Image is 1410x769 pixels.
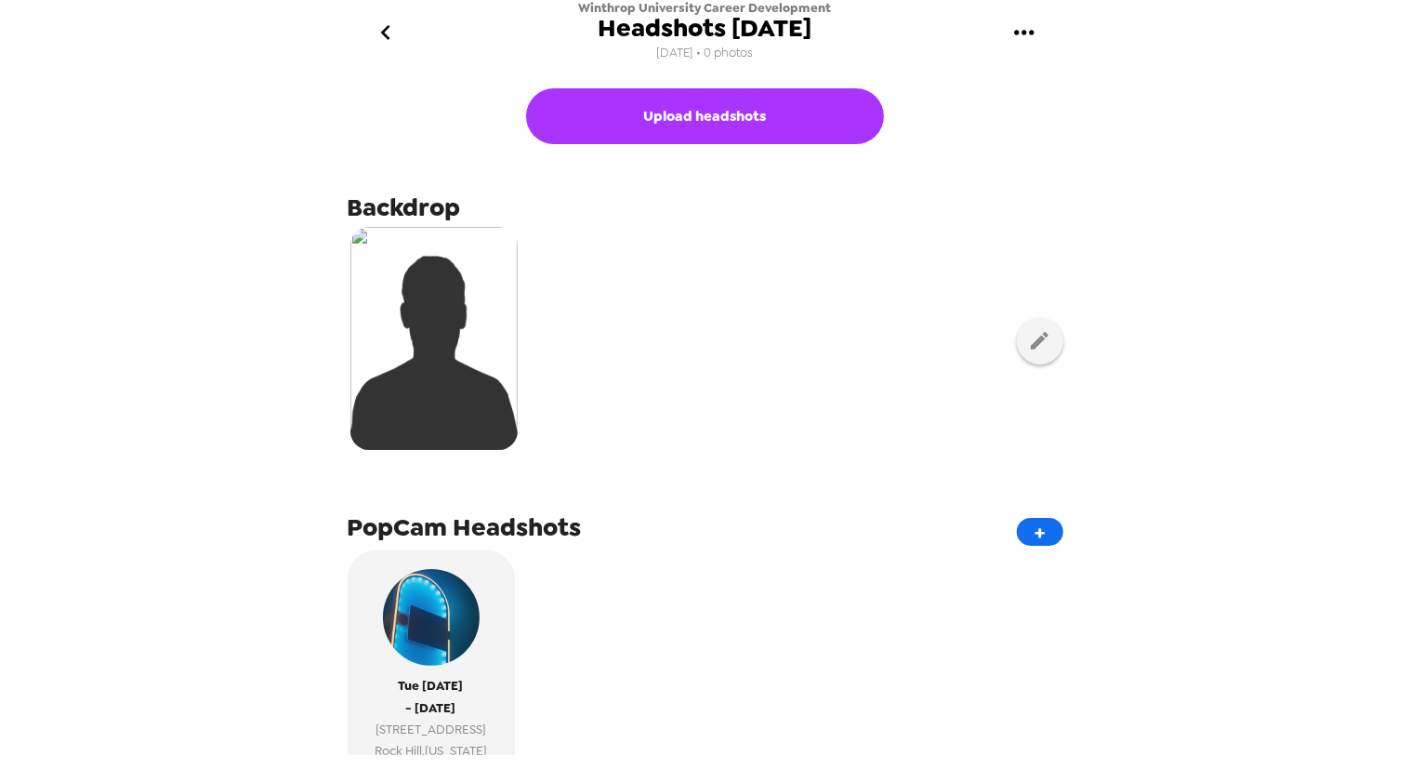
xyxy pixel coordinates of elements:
[356,3,416,63] button: go back
[399,675,464,696] span: Tue [DATE]
[348,510,582,544] span: PopCam Headshots
[383,569,480,666] img: popcam example
[406,697,456,719] span: - [DATE]
[657,41,754,66] span: [DATE] • 0 photos
[526,88,884,144] button: Upload headshots
[599,16,812,41] span: Headshots [DATE]
[995,3,1055,63] button: gallery menu
[1017,518,1063,546] button: +
[375,719,487,740] span: [STREET_ADDRESS]
[350,227,518,450] img: silhouette
[348,191,461,224] span: Backdrop
[375,740,487,762] span: Rock Hill , [US_STATE]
